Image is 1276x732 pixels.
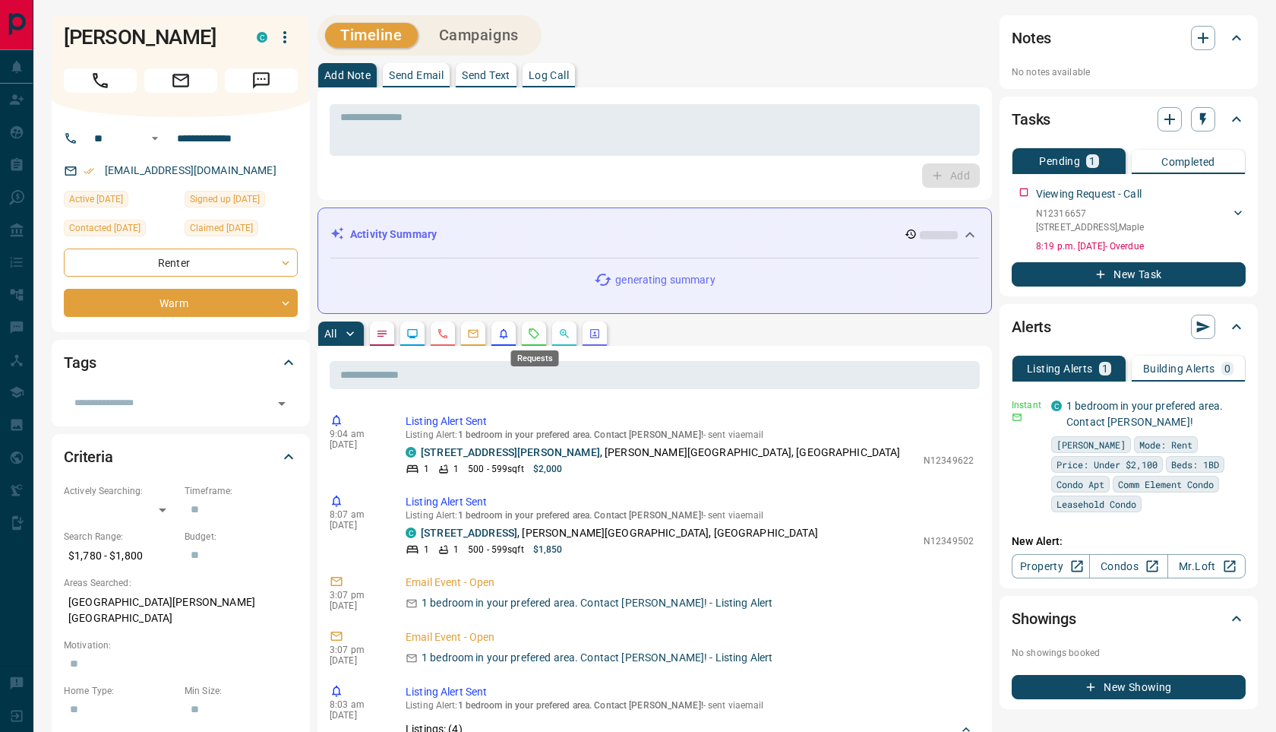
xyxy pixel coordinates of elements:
p: Log Call [529,70,569,81]
p: 500 - 599 sqft [468,543,523,556]
h2: Criteria [64,445,113,469]
p: Send Text [462,70,510,81]
div: condos.ca [406,447,416,458]
p: N12316657 [1036,207,1145,220]
p: 3:07 pm [330,590,383,600]
a: [STREET_ADDRESS] [421,527,517,539]
p: Activity Summary [350,227,437,242]
svg: Listing Alerts [497,328,510,340]
span: 1 bedroom in your prefered area. Contact [PERSON_NAME]! [458,429,703,440]
svg: Agent Actions [589,328,601,340]
p: Listing Alert Sent [406,684,974,700]
span: Comm Element Condo [1118,477,1214,492]
p: Viewing Request - Call [1036,186,1142,202]
div: Tasks [1012,101,1246,138]
div: Requests [511,350,559,366]
p: Motivation: [64,639,298,652]
p: 1 [453,543,459,556]
button: New Task [1012,262,1246,287]
p: Listing Alerts [1027,363,1093,374]
svg: Email [1012,412,1022,423]
p: [DATE] [330,520,383,531]
div: Warm [64,289,298,317]
svg: Lead Browsing Activity [406,328,418,340]
p: All [324,328,336,339]
p: Completed [1161,157,1215,167]
div: condos.ca [406,528,416,538]
h2: Alerts [1012,315,1051,339]
svg: Calls [437,328,449,340]
p: $2,000 [533,462,563,476]
p: 1 [1102,363,1108,374]
p: 0 [1224,363,1230,374]
p: 1 [1089,156,1095,166]
p: $1,780 - $1,800 [64,543,177,569]
p: Listing Alert : - sent via email [406,510,974,521]
p: Listing Alert : - sent via email [406,700,974,711]
p: N12349502 [924,534,974,548]
p: [DATE] [330,439,383,450]
p: [GEOGRAPHIC_DATA][PERSON_NAME][GEOGRAPHIC_DATA] [64,590,298,631]
a: Condos [1089,554,1167,578]
p: [STREET_ADDRESS] , Maple [1036,220,1145,234]
div: Tue Aug 12 2025 [185,191,298,212]
div: N12316657[STREET_ADDRESS],Maple [1036,204,1246,237]
p: No showings booked [1012,646,1246,660]
p: , [PERSON_NAME][GEOGRAPHIC_DATA], [GEOGRAPHIC_DATA] [421,445,901,461]
span: Beds: 1BD [1171,457,1219,472]
span: 1 bedroom in your prefered area. Contact [PERSON_NAME]! [458,700,703,711]
p: 3:07 pm [330,645,383,655]
button: Open [271,393,292,414]
div: condos.ca [1051,401,1062,411]
div: condos.ca [257,32,267,43]
p: Instant [1012,398,1042,412]
div: Tue Aug 12 2025 [185,220,298,241]
span: Condo Apt [1056,477,1104,492]
p: 1 bedroom in your prefered area. Contact [PERSON_NAME]! - Listing Alert [422,650,772,666]
p: Actively Searching: [64,484,177,498]
p: Min Size: [185,684,298,698]
p: 1 [453,462,459,476]
p: Listing Alert Sent [406,494,974,510]
a: 1 bedroom in your prefered area. Contact [PERSON_NAME]! [1066,400,1223,428]
p: Pending [1039,156,1080,166]
div: Renter [64,249,298,277]
svg: Requests [528,328,540,340]
p: Timeframe: [185,484,298,498]
p: Send Email [389,70,444,81]
div: Alerts [1012,309,1246,345]
h1: [PERSON_NAME] [64,25,234,49]
span: Contacted [DATE] [69,220,141,236]
p: 500 - 599 sqft [468,462,523,476]
div: Notes [1012,20,1246,56]
h2: Showings [1012,607,1076,631]
p: [DATE] [330,655,383,666]
p: Home Type: [64,684,177,698]
button: New Showing [1012,675,1246,699]
p: 8:03 am [330,699,383,710]
div: Showings [1012,600,1246,637]
span: Leasehold Condo [1056,496,1136,512]
p: , [PERSON_NAME][GEOGRAPHIC_DATA], [GEOGRAPHIC_DATA] [421,525,818,541]
h2: Notes [1012,26,1051,50]
h2: Tags [64,350,96,375]
button: Timeline [325,23,418,48]
p: $1,850 [533,543,563,556]
span: 1 bedroom in your prefered area. Contact [PERSON_NAME]! [458,510,703,521]
span: Message [225,68,298,93]
p: Building Alerts [1143,363,1215,374]
p: [DATE] [330,710,383,721]
p: 1 bedroom in your prefered area. Contact [PERSON_NAME]! - Listing Alert [422,595,772,611]
div: Tue Aug 12 2025 [64,220,177,241]
p: [DATE] [330,600,383,611]
p: Email Event - Open [406,575,974,591]
p: Listing Alert Sent [406,414,974,429]
span: [PERSON_NAME] [1056,437,1126,452]
svg: Email Verified [84,166,94,176]
span: Call [64,68,137,93]
span: Price: Under $2,100 [1056,457,1158,472]
svg: Emails [467,328,479,340]
p: Add Note [324,70,371,81]
button: Campaigns [424,23,534,48]
div: Activity Summary [330,220,979,249]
